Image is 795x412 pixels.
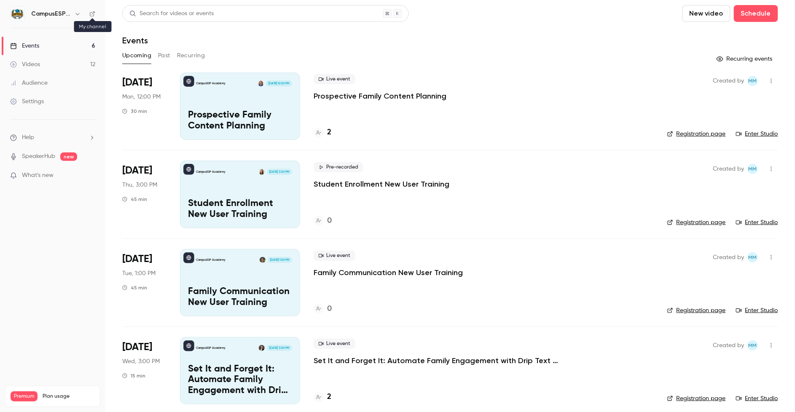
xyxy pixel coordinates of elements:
[122,357,160,366] span: Wed, 3:00 PM
[188,110,292,132] p: Prospective Family Content Planning
[22,171,54,180] span: What's new
[122,108,147,115] div: 30 min
[267,169,292,175] span: [DATE] 3:00 PM
[749,252,757,262] span: MM
[180,337,300,404] a: Set It and Forget It: Automate Family Engagement with Drip Text MessagesCampusESP AcademyRebecca ...
[748,340,758,350] span: Mairin Matthews
[122,72,167,140] div: Sep 15 Mon, 12:00 PM (America/New York)
[736,130,778,138] a: Enter Studio
[11,391,38,401] span: Premium
[122,196,147,203] div: 45 min
[180,161,300,228] a: Student Enrollment New User TrainingCampusESP AcademyMairin Matthews[DATE] 3:00 PMStudent Enrollm...
[260,257,266,263] img: Mira Gandhi
[196,346,226,350] p: CampusESP Academy
[713,340,744,350] span: Created by
[11,7,24,21] img: CampusESP Academy
[122,161,167,228] div: Sep 18 Thu, 3:00 PM (America/New York)
[748,76,758,86] span: Mairin Matthews
[713,252,744,262] span: Created by
[314,91,446,101] a: Prospective Family Content Planning
[327,127,331,138] h4: 2
[180,249,300,316] a: Family Communication New User TrainingCampusESP AcademyMira Gandhi[DATE] 1:00 PMFamily Communicat...
[314,74,355,84] span: Live event
[258,80,264,86] img: Kerri Meeks-Griffin
[314,179,449,189] a: Student Enrollment New User Training
[180,72,300,140] a: Prospective Family Content PlanningCampusESP AcademyKerri Meeks-Griffin[DATE] 12:00 PMProspective...
[122,340,152,354] span: [DATE]
[196,258,226,262] p: CampusESP Academy
[10,60,40,69] div: Videos
[22,152,55,161] a: SpeakerHub
[188,198,292,220] p: Student Enrollment New User Training
[713,76,744,86] span: Created by
[10,133,95,142] li: help-dropdown-opener
[158,49,170,62] button: Past
[314,391,331,403] a: 2
[122,284,147,291] div: 45 min
[122,35,148,45] h1: Events
[196,170,226,174] p: CampusESP Academy
[122,93,161,101] span: Mon, 12:00 PM
[667,130,726,138] a: Registration page
[749,340,757,350] span: MM
[259,169,265,175] img: Mairin Matthews
[122,76,152,89] span: [DATE]
[314,215,332,227] a: 0
[267,345,292,351] span: [DATE] 3:00 PM
[314,251,355,261] span: Live event
[31,10,71,18] h6: CampusESP Academy
[43,393,95,400] span: Plan usage
[122,269,156,278] span: Tue, 1:00 PM
[177,49,205,62] button: Recurring
[196,81,226,86] p: CampusESP Academy
[122,372,145,379] div: 15 min
[713,164,744,174] span: Created by
[736,394,778,403] a: Enter Studio
[85,172,95,179] iframe: Noticeable Trigger
[122,181,157,189] span: Thu, 3:00 PM
[60,152,77,161] span: new
[682,5,731,22] button: New video
[122,49,151,62] button: Upcoming
[327,391,331,403] h4: 2
[713,52,778,66] button: Recurring events
[748,252,758,262] span: Mairin Matthews
[122,164,152,177] span: [DATE]
[667,218,726,227] a: Registration page
[748,164,758,174] span: Mairin Matthews
[314,127,331,138] a: 2
[749,76,757,86] span: MM
[10,79,48,87] div: Audience
[122,249,167,316] div: Sep 23 Tue, 1:00 PM (America/New York)
[327,215,332,227] h4: 0
[314,339,355,349] span: Live event
[749,164,757,174] span: MM
[314,303,332,315] a: 0
[266,80,292,86] span: [DATE] 12:00 PM
[314,356,567,366] a: Set It and Forget It: Automate Family Engagement with Drip Text Messages
[22,133,34,142] span: Help
[188,364,292,396] p: Set It and Forget It: Automate Family Engagement with Drip Text Messages
[122,252,152,266] span: [DATE]
[10,42,39,50] div: Events
[667,306,726,315] a: Registration page
[314,268,463,278] a: Family Communication New User Training
[667,394,726,403] a: Registration page
[122,337,167,404] div: Oct 8 Wed, 3:00 PM (America/New York)
[129,9,214,18] div: Search for videos or events
[734,5,778,22] button: Schedule
[188,286,292,308] p: Family Communication New User Training
[314,162,363,172] span: Pre-recorded
[327,303,332,315] h4: 0
[10,97,44,106] div: Settings
[268,257,292,263] span: [DATE] 1:00 PM
[736,306,778,315] a: Enter Studio
[259,345,265,351] img: Rebecca McCrory
[736,218,778,227] a: Enter Studio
